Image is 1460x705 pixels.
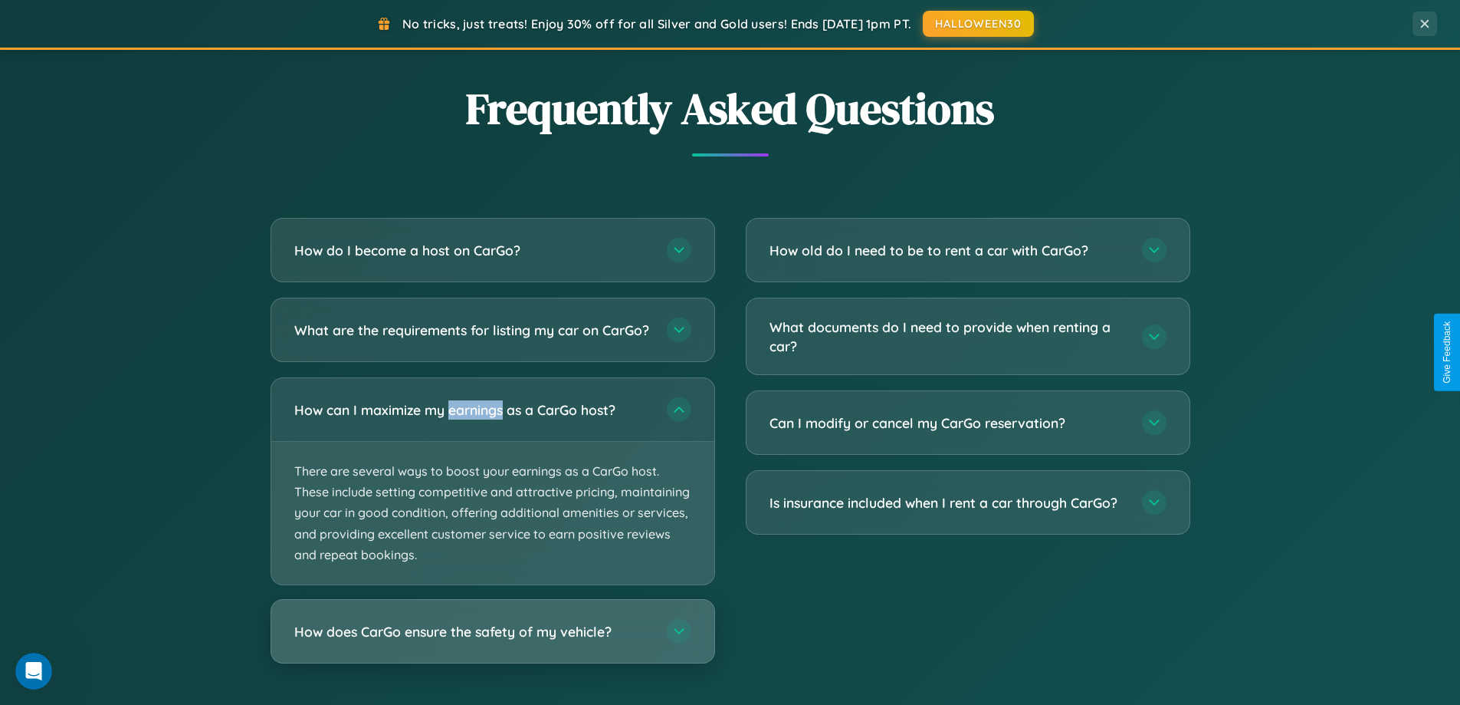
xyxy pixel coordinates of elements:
[1442,321,1452,384] div: Give Feedback
[294,321,651,340] h3: What are the requirements for listing my car on CarGo?
[271,79,1190,138] h2: Frequently Asked Questions
[15,653,52,690] iframe: Intercom live chat
[769,413,1127,433] h3: Can I modify or cancel my CarGo reservation?
[769,493,1127,512] h3: Is insurance included when I rent a car through CarGo?
[402,16,911,31] span: No tricks, just treats! Enjoy 30% off for all Silver and Gold users! Ends [DATE] 1pm PT.
[294,622,651,641] h3: How does CarGo ensure the safety of my vehicle?
[294,241,651,260] h3: How do I become a host on CarGo?
[923,11,1034,37] button: HALLOWEEN30
[294,400,651,420] h3: How can I maximize my earnings as a CarGo host?
[769,318,1127,355] h3: What documents do I need to provide when renting a car?
[769,241,1127,260] h3: How old do I need to be to rent a car with CarGo?
[271,442,714,585] p: There are several ways to boost your earnings as a CarGo host. These include setting competitive ...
